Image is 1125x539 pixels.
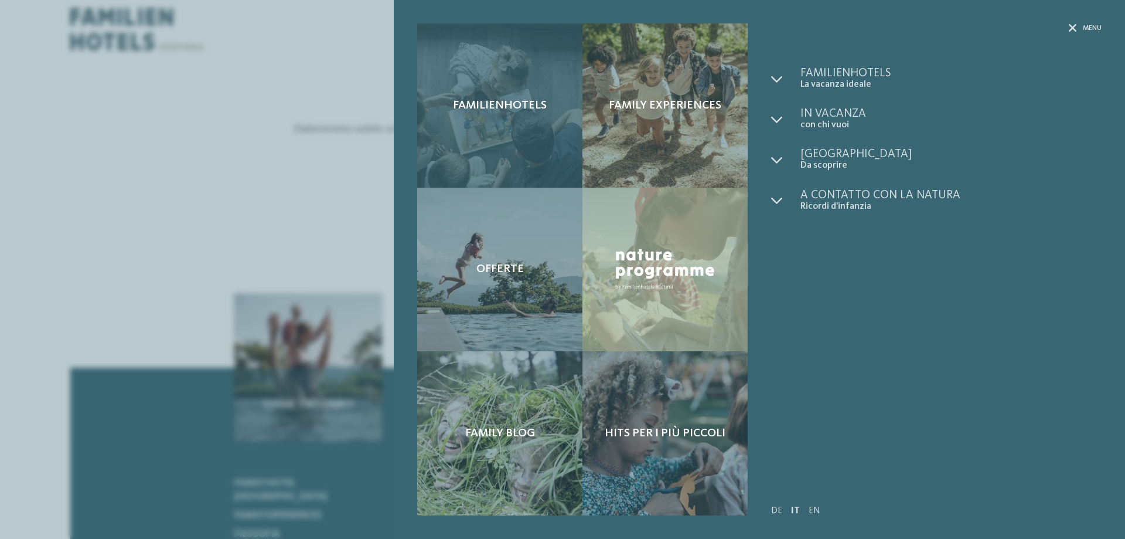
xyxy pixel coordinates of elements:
[800,189,1102,201] span: A contatto con la natura
[800,148,1102,160] span: [GEOGRAPHIC_DATA]
[800,67,1102,90] a: Familienhotels La vacanza ideale
[800,201,1102,212] span: Ricordi d’infanzia
[582,351,748,516] a: Richiesta Hits per i più piccoli
[582,23,748,188] a: Richiesta Family experiences
[582,188,748,352] a: Richiesta Nature Programme
[800,67,1102,79] span: Familienhotels
[465,426,535,440] span: Family Blog
[800,160,1102,171] span: Da scoprire
[800,120,1102,131] span: con chi vuoi
[800,189,1102,212] a: A contatto con la natura Ricordi d’infanzia
[476,262,524,276] span: Offerte
[1083,23,1102,33] span: Menu
[791,506,800,516] a: IT
[800,79,1102,90] span: La vacanza ideale
[771,506,782,516] a: DE
[612,245,718,293] img: Nature Programme
[809,506,820,516] a: EN
[609,99,721,113] span: Family experiences
[453,99,547,113] span: Familienhotels
[800,148,1102,171] a: [GEOGRAPHIC_DATA] Da scoprire
[605,426,725,440] span: Hits per i più piccoli
[417,23,582,188] a: Richiesta Familienhotels
[417,188,582,352] a: Richiesta Offerte
[800,108,1102,131] a: In vacanza con chi vuoi
[800,108,1102,120] span: In vacanza
[417,351,582,516] a: Richiesta Family Blog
